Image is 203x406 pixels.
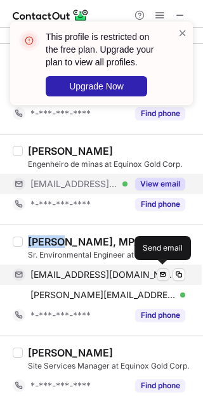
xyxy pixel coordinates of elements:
[30,289,176,301] span: [PERSON_NAME][EMAIL_ADDRESS][PERSON_NAME][DOMAIN_NAME]
[19,30,39,51] img: error
[135,379,185,392] button: Reveal Button
[135,198,185,211] button: Reveal Button
[46,30,162,69] header: This profile is restricted on the free plan. Upgrade your plan to view all profiles.
[28,346,113,359] div: [PERSON_NAME]
[30,269,176,280] span: [EMAIL_ADDRESS][DOMAIN_NAME]
[28,249,195,261] div: Sr. Environmental Engineer at Equinox Gold Corp.
[28,145,113,157] div: [PERSON_NAME]
[135,178,185,190] button: Reveal Button
[30,178,118,190] span: [EMAIL_ADDRESS][DOMAIN_NAME]
[46,76,147,96] button: Upgrade Now
[69,81,124,91] span: Upgrade Now
[13,8,89,23] img: ContactOut v5.3.10
[28,235,141,248] div: [PERSON_NAME], MPA
[135,309,185,322] button: Reveal Button
[28,360,195,372] div: Site Services Manager at Equinox Gold Corp.
[28,159,195,170] div: Engenheiro de minas at Equinox Gold Corp.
